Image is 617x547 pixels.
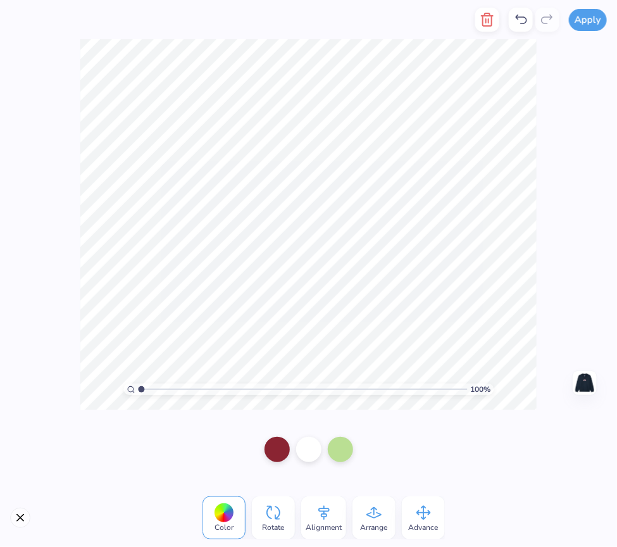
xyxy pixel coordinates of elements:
[470,384,490,395] span: 100 %
[306,522,342,532] span: Alignment
[215,522,234,532] span: Color
[263,522,285,532] span: Rotate
[575,373,595,393] img: Front
[10,508,30,528] button: Close
[409,522,439,532] span: Advance
[361,522,388,532] span: Arrange
[569,9,607,31] button: Apply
